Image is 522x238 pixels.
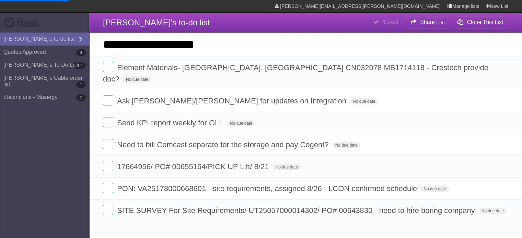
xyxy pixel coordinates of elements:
button: Clone This List [452,16,508,28]
b: Saved [383,19,398,25]
label: Done [103,139,113,149]
label: Done [103,205,113,215]
b: 1 [76,81,86,88]
span: No due date [350,98,378,104]
span: No due date [479,208,507,214]
label: Done [103,183,113,193]
b: 17 [73,62,86,69]
span: Ask [PERSON_NAME]/[PERSON_NAME] for updates on Integration [117,97,348,105]
span: [PERSON_NAME]'s to-do list [103,18,210,27]
span: SITE SURVEY For Site Requirements/ UT25057000014302/ PO# 00643830 - need to hire boring company [117,206,476,215]
span: Send KPI report weekly for GLL [117,118,225,127]
b: Share List [420,19,445,25]
label: Done [103,117,113,127]
button: Share List [405,16,450,28]
span: No due date [227,120,255,126]
span: No due date [333,142,360,148]
span: PON: VA25178000668601 - site requirements, assigned 8/26 - LCON confirmed schedule [117,184,419,193]
label: Done [103,161,113,171]
b: 4 [76,49,86,56]
b: Clone This List [467,19,503,25]
span: No due date [123,76,151,83]
span: Need to bill Comcast separate for the storage and pay Cogent? [117,140,330,149]
span: No due date [273,164,301,170]
label: Done [103,95,113,105]
span: Element Materials- [GEOGRAPHIC_DATA], [GEOGRAPHIC_DATA] CN032078 MB1714118 - Crestech provide doc? [103,63,488,83]
span: 17664956/ PO# 00655164/PICK UP Lift/ 8/21 [117,162,270,171]
span: No due date [421,186,449,192]
div: Flask [3,17,45,29]
b: 0 [76,94,86,101]
label: Done [103,62,113,72]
